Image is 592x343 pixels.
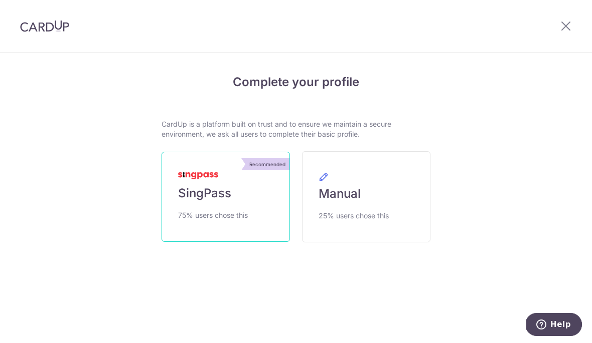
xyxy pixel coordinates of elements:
[20,20,69,32] img: CardUp
[245,158,289,170] div: Recommended
[178,172,218,179] img: MyInfoLogo
[24,7,45,16] span: Help
[178,209,248,221] span: 75% users chose this
[178,185,231,201] span: SingPass
[302,151,430,242] a: Manual 25% users chose this
[319,210,389,222] span: 25% users chose this
[162,152,290,242] a: Recommended SingPass 75% users chose this
[162,119,430,139] p: CardUp is a platform built on trust and to ensure we maintain a secure environment, we ask all us...
[526,313,582,338] iframe: Opens a widget where you can find more information
[162,73,430,91] h4: Complete your profile
[319,186,361,202] span: Manual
